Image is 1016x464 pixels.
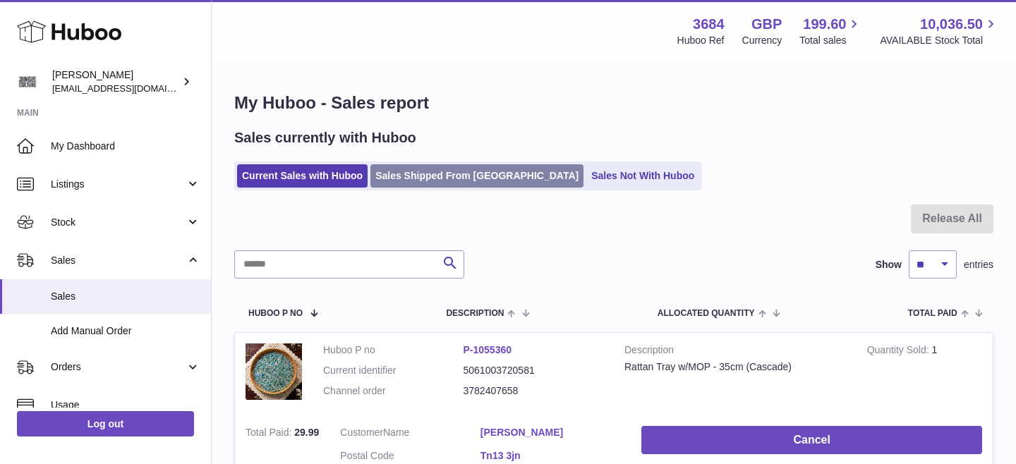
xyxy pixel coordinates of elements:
span: Description [446,309,504,318]
a: Sales Shipped From [GEOGRAPHIC_DATA] [370,164,583,188]
span: [EMAIL_ADDRESS][DOMAIN_NAME] [52,83,207,94]
span: Stock [51,216,186,229]
h2: Sales currently with Huboo [234,128,416,147]
span: ALLOCATED Quantity [658,309,755,318]
span: 29.99 [294,427,319,438]
div: Currency [742,34,782,47]
span: Add Manual Order [51,324,200,338]
strong: Description [624,343,846,360]
a: [PERSON_NAME] [480,426,621,439]
img: 1755780169.jpg [246,343,302,400]
dt: Channel order [323,384,464,398]
span: Usage [51,398,200,412]
a: P-1055360 [464,344,512,355]
span: 199.60 [803,15,846,34]
span: Total sales [799,34,862,47]
td: 1 [857,333,993,415]
img: theinternationalventure@gmail.com [17,71,38,92]
span: Sales [51,254,186,267]
span: Sales [51,290,200,303]
a: Sales Not With Huboo [586,164,699,188]
label: Show [876,258,902,271]
span: Total paid [908,309,957,318]
div: [PERSON_NAME] [52,68,179,95]
div: Huboo Ref [677,34,725,47]
a: Log out [17,411,194,436]
button: Cancel [641,426,982,455]
dt: Huboo P no [323,343,464,357]
a: Tn13 3jn [480,449,621,463]
span: Listings [51,178,186,191]
h1: My Huboo - Sales report [234,92,993,114]
dd: 3782407658 [464,384,604,398]
span: Huboo P no [248,309,303,318]
strong: GBP [751,15,782,34]
strong: Total Paid [246,427,294,441]
span: Customer [340,427,383,438]
div: Rattan Tray w/MOP - 35cm (Cascade) [624,360,846,374]
dd: 5061003720581 [464,364,604,377]
span: entries [964,258,993,271]
dt: Name [340,426,480,443]
span: AVAILABLE Stock Total [880,34,999,47]
span: Orders [51,360,186,374]
strong: 3684 [693,15,725,34]
span: My Dashboard [51,140,200,153]
strong: Quantity Sold [867,344,932,359]
dt: Current identifier [323,364,464,377]
span: 10,036.50 [920,15,983,34]
a: Current Sales with Huboo [237,164,368,188]
a: 199.60 Total sales [799,15,862,47]
a: 10,036.50 AVAILABLE Stock Total [880,15,999,47]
